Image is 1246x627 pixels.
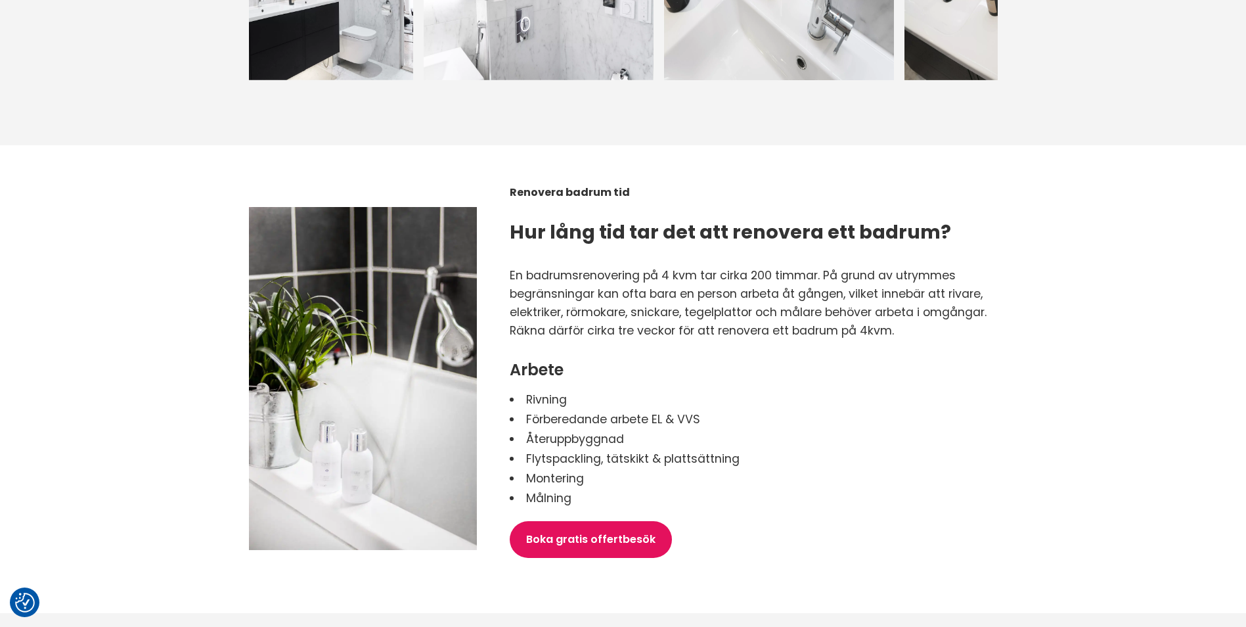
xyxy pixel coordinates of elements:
[510,266,997,321] p: En badrumsrenovering på 4 kvm tar cirka 200 timmar. På grund av utrymmes begränsningar kan ofta b...
[249,207,478,551] img: badrumsrenovering i Stockholm
[510,321,997,340] p: Räkna därför cirka tre veckor för att renovera ett badrum på 4kvm.
[510,219,997,245] h2: Hur lång tid tar det att renovera ett badrum?
[510,429,997,449] li: Återuppbyggnad
[510,390,997,409] li: Rivning
[510,449,997,469] li: Flytspackling, tätskikt & plattsättning
[510,409,997,429] li: Förberedande arbete EL & VVS
[510,469,997,488] li: Montering
[510,488,997,508] li: Målning
[510,361,997,379] h4: Arbete
[510,521,672,558] a: Boka gratis offertbesök
[15,593,35,613] img: Revisit consent button
[510,187,997,198] h2: Renovera badrum tid
[15,593,35,613] button: Samtyckesinställningar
